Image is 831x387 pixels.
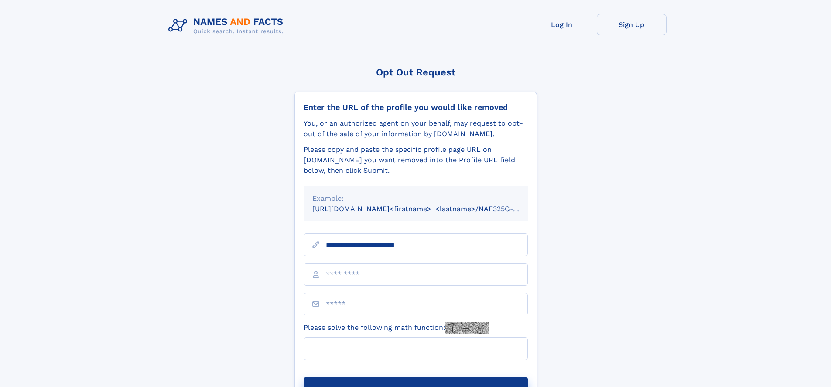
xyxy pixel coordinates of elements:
div: Example: [312,193,519,204]
a: Log In [527,14,597,35]
a: Sign Up [597,14,667,35]
img: Logo Names and Facts [165,14,291,38]
div: You, or an authorized agent on your behalf, may request to opt-out of the sale of your informatio... [304,118,528,139]
label: Please solve the following math function: [304,322,489,334]
div: Enter the URL of the profile you would like removed [304,103,528,112]
div: Opt Out Request [294,67,537,78]
div: Please copy and paste the specific profile page URL on [DOMAIN_NAME] you want removed into the Pr... [304,144,528,176]
small: [URL][DOMAIN_NAME]<firstname>_<lastname>/NAF325G-xxxxxxxx [312,205,544,213]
